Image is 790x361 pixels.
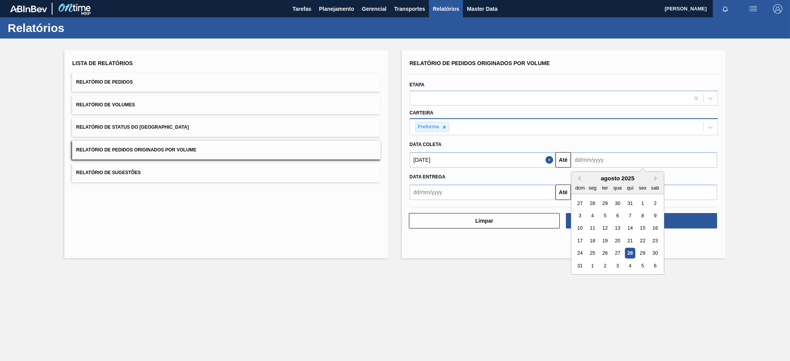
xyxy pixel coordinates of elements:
div: Choose sexta-feira, 5 de setembro de 2025 [637,260,648,271]
span: Lista de Relatórios [72,60,133,66]
div: Choose terça-feira, 26 de agosto de 2025 [600,248,610,259]
div: Choose domingo, 31 de agosto de 2025 [575,260,585,271]
div: Choose terça-feira, 2 de setembro de 2025 [600,260,610,271]
input: dd/mm/yyyy [410,152,556,168]
div: seg [587,183,598,193]
span: Relatório de Pedidos Originados por Volume [76,147,196,153]
div: sex [637,183,648,193]
button: Previous Month [575,176,581,181]
div: Choose segunda-feira, 11 de agosto de 2025 [587,223,598,233]
div: qua [613,183,623,193]
span: Transportes [394,4,425,13]
span: Data coleta [410,142,442,147]
div: Choose sábado, 6 de setembro de 2025 [650,260,660,271]
div: ter [600,183,610,193]
img: Logout [773,4,782,13]
button: Relatório de Status do [GEOGRAPHIC_DATA] [72,118,380,137]
div: Choose quarta-feira, 20 de agosto de 2025 [613,235,623,246]
div: Choose sexta-feira, 29 de agosto de 2025 [637,248,648,259]
div: Choose quinta-feira, 14 de agosto de 2025 [625,223,635,233]
input: dd/mm/yyyy [571,152,717,168]
img: userActions [748,4,758,13]
button: Relatório de Volumes [72,96,380,114]
div: Choose segunda-feira, 4 de agosto de 2025 [587,210,598,221]
div: Choose segunda-feira, 25 de agosto de 2025 [587,248,598,259]
div: Choose domingo, 17 de agosto de 2025 [575,235,585,246]
div: dom [575,183,585,193]
button: Download [566,213,717,228]
span: Planejamento [319,4,354,13]
button: Close [545,152,555,168]
span: Relatório de Volumes [76,102,135,107]
span: Relatório de Pedidos [76,79,133,85]
button: Relatório de Pedidos Originados por Volume [72,141,380,160]
div: Choose quinta-feira, 21 de agosto de 2025 [625,235,635,246]
span: Tarefas [292,4,311,13]
div: Choose sexta-feira, 15 de agosto de 2025 [637,223,648,233]
button: Next Month [655,176,660,181]
label: Etapa [410,82,425,87]
span: Relatório de Status do [GEOGRAPHIC_DATA] [76,124,189,130]
div: Choose quarta-feira, 3 de setembro de 2025 [613,260,623,271]
div: Choose quinta-feira, 31 de julho de 2025 [625,198,635,208]
span: Relatório de Pedidos Originados por Volume [410,60,550,66]
input: dd/mm/yyyy [410,185,556,200]
div: Choose sábado, 23 de agosto de 2025 [650,235,660,246]
div: Choose quinta-feira, 4 de setembro de 2025 [625,260,635,271]
span: Gerencial [362,4,387,13]
button: Relatório de Sugestões [72,163,380,182]
div: agosto 2025 [571,175,664,181]
div: Choose sábado, 9 de agosto de 2025 [650,210,660,221]
label: Carteira [410,110,434,116]
div: Choose domingo, 27 de julho de 2025 [575,198,585,208]
div: Choose terça-feira, 5 de agosto de 2025 [600,210,610,221]
div: Choose sábado, 30 de agosto de 2025 [650,248,660,259]
div: sab [650,183,660,193]
span: Master Data [467,4,497,13]
span: Relatórios [433,4,459,13]
div: Choose segunda-feira, 18 de agosto de 2025 [587,235,598,246]
div: Choose quarta-feira, 30 de julho de 2025 [613,198,623,208]
div: Choose sexta-feira, 8 de agosto de 2025 [637,210,648,221]
div: qui [625,183,635,193]
div: Choose quarta-feira, 13 de agosto de 2025 [613,223,623,233]
span: Data entrega [410,174,446,180]
div: Choose domingo, 24 de agosto de 2025 [575,248,585,259]
div: Choose sábado, 2 de agosto de 2025 [650,198,660,208]
div: Choose sábado, 16 de agosto de 2025 [650,223,660,233]
img: TNhmsLtSVTkK8tSr43FrP2fwEKptu5GPRR3wAAAABJRU5ErkJggg== [10,5,47,12]
div: Choose sexta-feira, 1 de agosto de 2025 [637,198,648,208]
div: Choose sexta-feira, 22 de agosto de 2025 [637,235,648,246]
button: Relatório de Pedidos [72,73,380,92]
div: Choose domingo, 10 de agosto de 2025 [575,223,585,233]
button: Limpar [409,213,560,228]
button: Notificações [713,3,738,14]
div: Choose segunda-feira, 28 de julho de 2025 [587,198,598,208]
div: Choose terça-feira, 29 de julho de 2025 [600,198,610,208]
div: Choose quarta-feira, 6 de agosto de 2025 [613,210,623,221]
div: Choose terça-feira, 12 de agosto de 2025 [600,223,610,233]
div: Choose domingo, 3 de agosto de 2025 [575,210,585,221]
div: Choose terça-feira, 19 de agosto de 2025 [600,235,610,246]
h1: Relatórios [8,24,145,32]
span: Relatório de Sugestões [76,170,141,175]
button: Até [555,152,571,168]
div: Choose quinta-feira, 28 de agosto de 2025 [625,248,635,259]
div: month 2025-08 [574,197,661,272]
div: Choose segunda-feira, 1 de setembro de 2025 [587,260,598,271]
button: Até [555,185,571,200]
div: Choose quinta-feira, 7 de agosto de 2025 [625,210,635,221]
div: Choose quarta-feira, 27 de agosto de 2025 [613,248,623,259]
div: Preforma [415,122,441,132]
